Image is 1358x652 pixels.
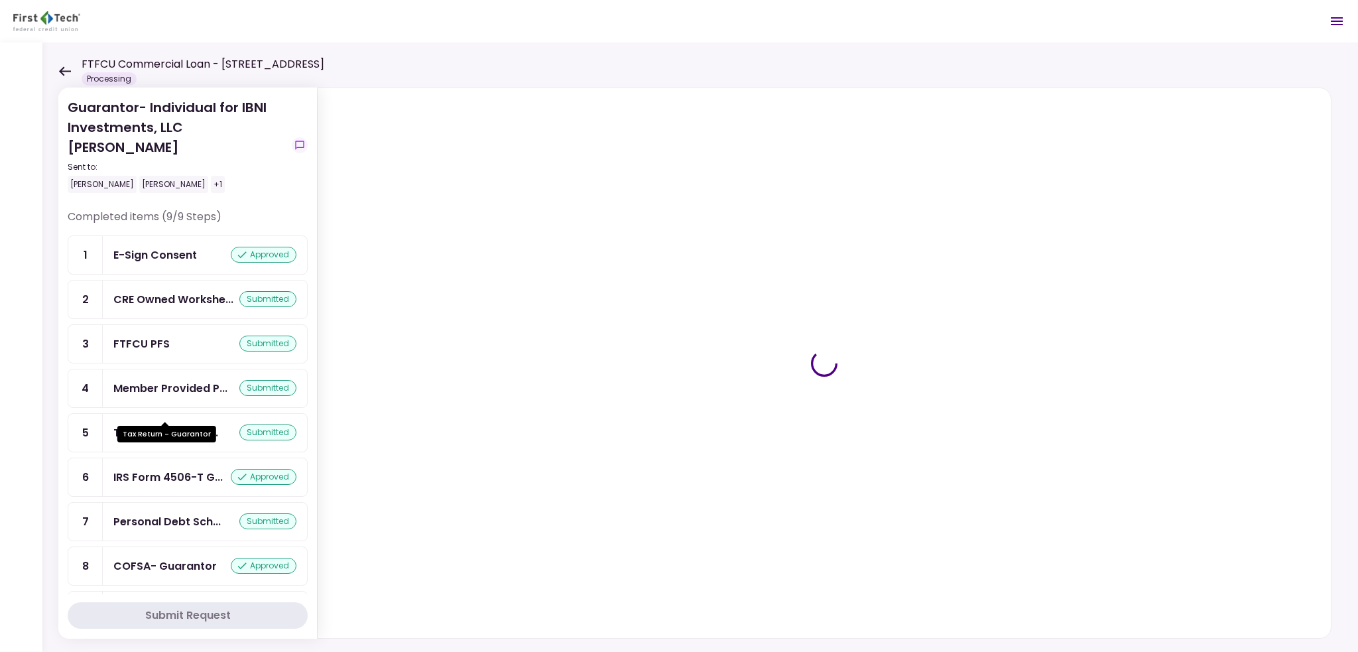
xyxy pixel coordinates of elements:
div: Tax Return - Guarantor [117,426,216,442]
div: 6 [68,458,103,496]
div: 3 [68,325,103,363]
a: 6IRS Form 4506-T Guarantorapproved [68,458,308,497]
a: 1E-Sign Consentapproved [68,235,308,275]
a: 8COFSA- Guarantorapproved [68,547,308,586]
div: +1 [211,176,225,193]
div: Processing [82,72,137,86]
div: FTFCU PFS [113,336,170,352]
div: 7 [68,503,103,541]
div: 8 [68,547,103,585]
div: approved [231,558,296,574]
div: E-Sign Consent [113,247,197,263]
div: submitted [239,424,296,440]
div: 2 [68,281,103,318]
h1: FTFCU Commercial Loan - [STREET_ADDRESS] [82,56,324,72]
div: 4 [68,369,103,407]
img: Partner icon [13,11,80,31]
div: 5 [68,414,103,452]
button: show-messages [292,137,308,153]
a: 7Personal Debt Schedulesubmitted [68,502,308,541]
div: Guarantor- Individual for IBNI Investments, LLC [PERSON_NAME] [68,98,286,193]
a: 4Member Provided PFSsubmitted [68,369,308,408]
div: [PERSON_NAME] [139,176,208,193]
button: Open menu [1321,5,1353,37]
div: CRE Owned Worksheet [113,291,233,308]
a: 9Liquidity Statements - Guarantorsubmitted [68,591,308,630]
div: submitted [239,336,296,352]
div: Personal Debt Schedule [113,513,221,530]
div: Member Provided PFS [113,380,227,397]
div: submitted [239,380,296,396]
a: 3FTFCU PFSsubmitted [68,324,308,363]
div: submitted [239,513,296,529]
div: approved [231,247,296,263]
div: Tax Return - Guarantor [113,424,218,441]
div: 1 [68,236,103,274]
div: Completed items (9/9 Steps) [68,209,308,235]
div: Sent to: [68,161,286,173]
div: COFSA- Guarantor [113,558,217,574]
a: 5Tax Return - Guarantorsubmitted [68,413,308,452]
div: [PERSON_NAME] [68,176,137,193]
div: approved [231,469,296,485]
a: 2CRE Owned Worksheetsubmitted [68,280,308,319]
button: Submit Request [68,602,308,629]
div: 9 [68,592,103,629]
div: submitted [239,291,296,307]
div: IRS Form 4506-T Guarantor [113,469,223,486]
div: Submit Request [145,608,231,623]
